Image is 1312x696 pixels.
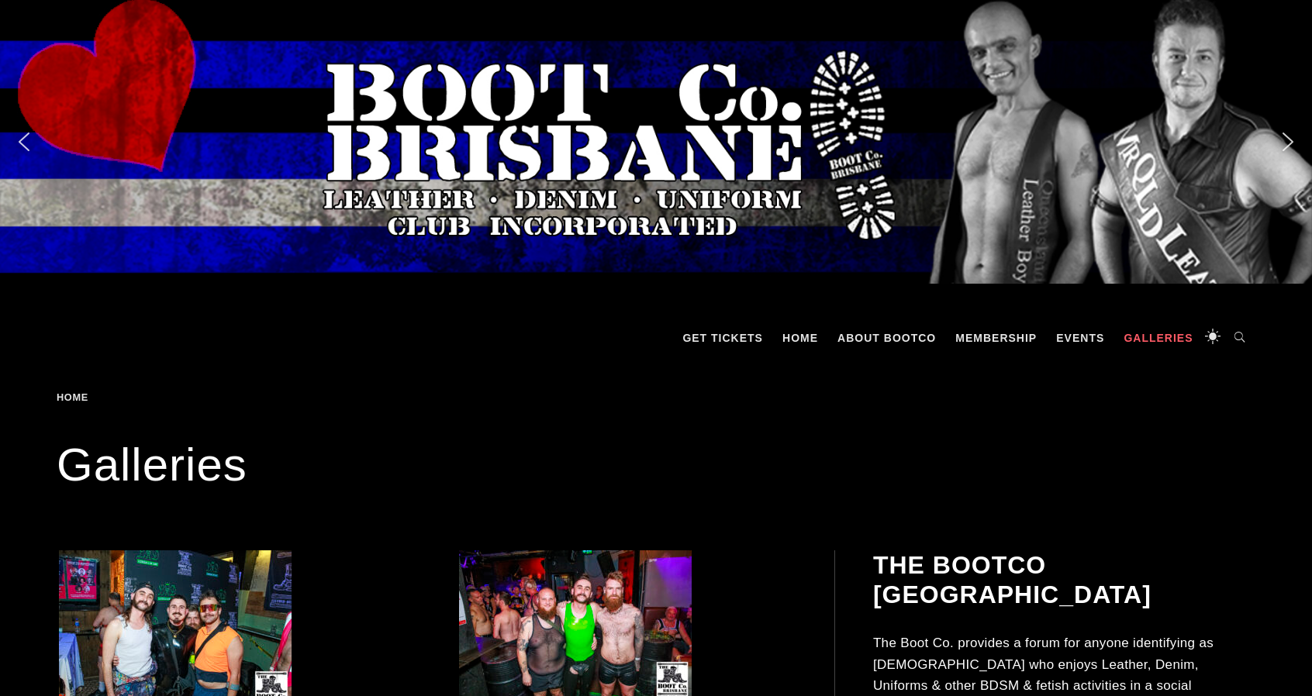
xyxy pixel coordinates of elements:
[1048,315,1112,361] a: Events
[948,315,1044,361] a: Membership
[57,392,178,403] div: Breadcrumbs
[12,129,36,154] img: previous arrow
[1116,315,1200,361] a: Galleries
[57,391,94,403] a: Home
[57,434,1255,496] h1: Galleries
[775,315,826,361] a: Home
[1276,129,1300,154] img: next arrow
[873,550,1253,610] h2: The BootCo [GEOGRAPHIC_DATA]
[675,315,771,361] a: GET TICKETS
[830,315,944,361] a: About BootCo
